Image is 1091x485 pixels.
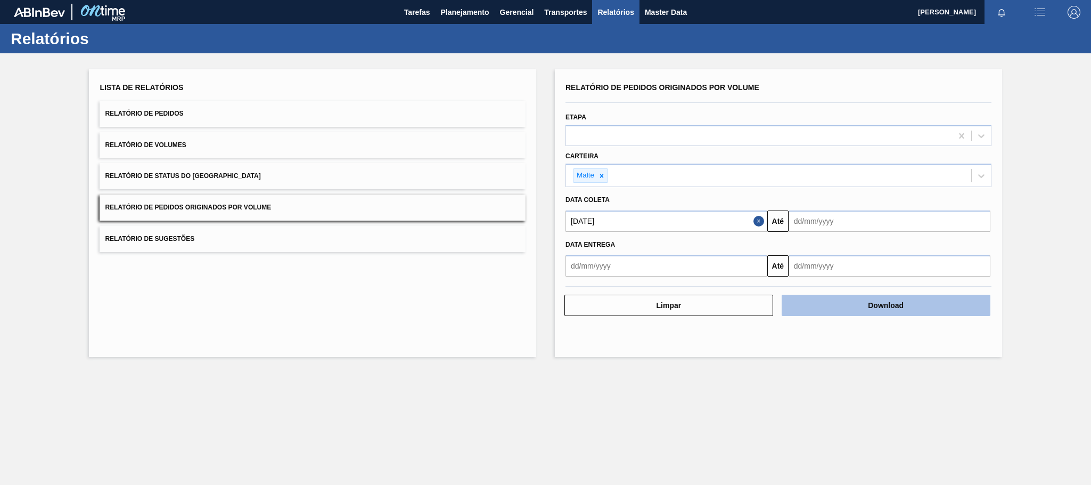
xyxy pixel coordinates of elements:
[1033,6,1046,19] img: userActions
[105,110,183,117] span: Relatório de Pedidos
[100,226,526,252] button: Relatório de Sugestões
[105,235,194,242] span: Relatório de Sugestões
[100,163,526,189] button: Relatório de Status do [GEOGRAPHIC_DATA]
[767,255,789,277] button: Até
[564,295,773,316] button: Limpar
[14,7,65,17] img: TNhmsLtSVTkK8tSr43FrP2fwEKptu5GPRR3wAAAABJRU5ErkJggg==
[565,241,615,248] span: Data Entrega
[440,6,489,19] span: Planejamento
[753,211,767,232] button: Close
[565,83,759,92] span: Relatório de Pedidos Originados por Volume
[105,172,260,180] span: Relatório de Status do [GEOGRAPHIC_DATA]
[573,169,596,182] div: Malte
[565,152,598,160] label: Carteira
[100,195,526,221] button: Relatório de Pedidos Originados por Volume
[105,141,186,149] span: Relatório de Volumes
[404,6,430,19] span: Tarefas
[500,6,534,19] span: Gerencial
[1068,6,1080,19] img: Logout
[645,6,687,19] span: Master Data
[782,295,990,316] button: Download
[11,33,200,45] h1: Relatórios
[565,255,767,277] input: dd/mm/yyyy
[597,6,634,19] span: Relatórios
[105,204,271,211] span: Relatório de Pedidos Originados por Volume
[767,211,789,232] button: Até
[565,211,767,232] input: dd/mm/yyyy
[565,114,586,121] label: Etapa
[985,5,1019,20] button: Notificações
[100,83,183,92] span: Lista de Relatórios
[789,255,990,277] input: dd/mm/yyyy
[544,6,587,19] span: Transportes
[565,196,610,204] span: Data coleta
[789,211,990,232] input: dd/mm/yyyy
[100,101,526,127] button: Relatório de Pedidos
[100,132,526,158] button: Relatório de Volumes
